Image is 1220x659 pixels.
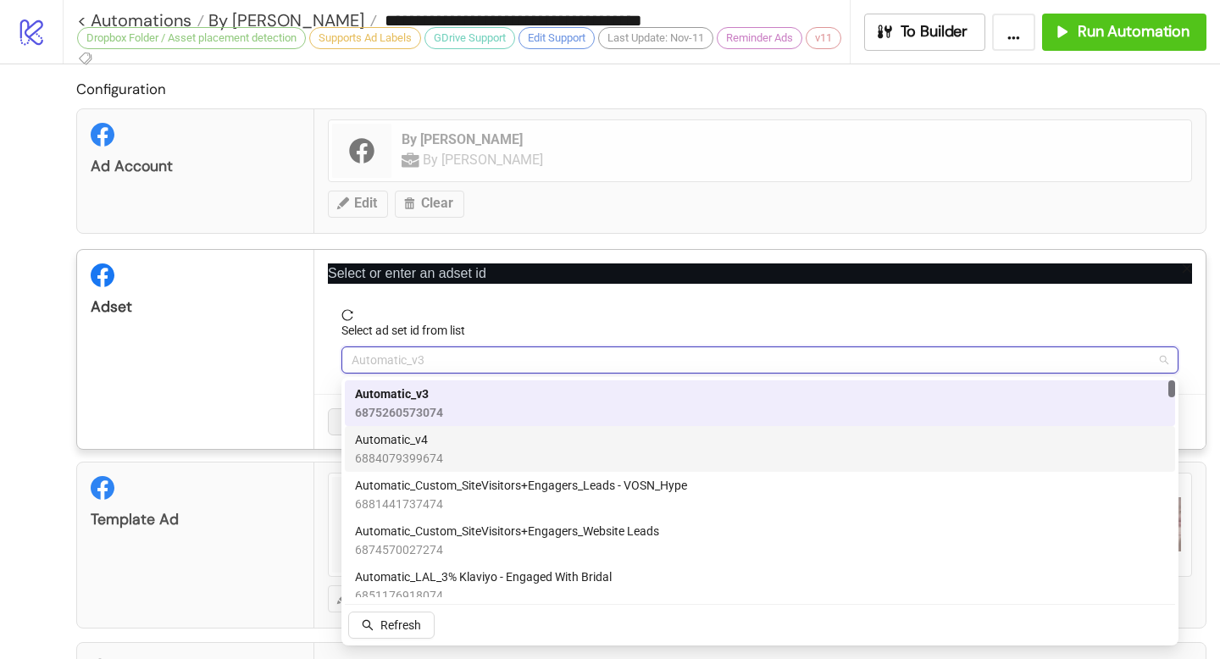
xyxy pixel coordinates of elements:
[328,408,391,435] button: Cancel
[341,309,1178,321] span: reload
[204,12,377,29] a: By [PERSON_NAME]
[345,518,1175,563] div: Automatic_Custom_SiteVisitors+Engagers_Website Leads
[345,472,1175,518] div: Automatic_Custom_SiteVisitors+Engagers_Leads - VOSN_Hype
[352,347,1168,373] span: Automatic_v3
[345,380,1175,426] div: Automatic_v3
[992,14,1035,51] button: ...
[355,540,659,559] span: 6874570027274
[76,78,1206,100] h2: Configuration
[1042,14,1206,51] button: Run Automation
[345,426,1175,472] div: Automatic_v4
[380,618,421,632] span: Refresh
[328,263,1192,284] p: Select or enter an adset id
[864,14,986,51] button: To Builder
[348,612,435,639] button: Refresh
[598,27,713,49] div: Last Update: Nov-11
[345,563,1175,609] div: Automatic_LAL_3% Klaviyo - Engaged With Bridal
[355,476,687,495] span: Automatic_Custom_SiteVisitors+Engagers_Leads - VOSN_Hype
[355,522,659,540] span: Automatic_Custom_SiteVisitors+Engagers_Website Leads
[355,385,443,403] span: Automatic_v3
[91,297,300,317] div: Adset
[77,12,204,29] a: < Automations
[341,321,476,340] label: Select ad set id from list
[355,568,612,586] span: Automatic_LAL_3% Klaviyo - Engaged With Bridal
[717,27,802,49] div: Reminder Ads
[806,27,841,49] div: v11
[204,9,364,31] span: By [PERSON_NAME]
[1181,263,1193,274] span: close
[362,619,374,631] span: search
[901,22,968,42] span: To Builder
[355,430,443,449] span: Automatic_v4
[355,403,443,422] span: 6875260573074
[355,495,687,513] span: 6881441737474
[1078,22,1189,42] span: Run Automation
[424,27,515,49] div: GDrive Support
[309,27,421,49] div: Supports Ad Labels
[518,27,595,49] div: Edit Support
[77,27,306,49] div: Dropbox Folder / Asset placement detection
[355,449,443,468] span: 6884079399674
[355,586,612,605] span: 6851176918074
